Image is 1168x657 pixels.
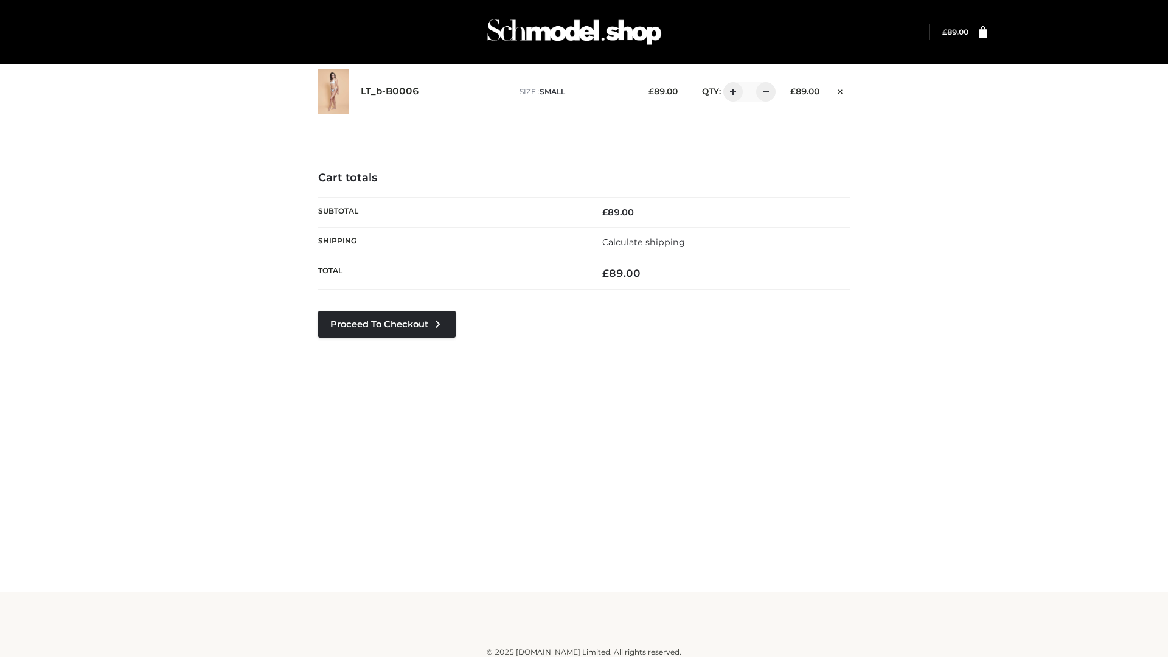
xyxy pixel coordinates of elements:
th: Shipping [318,227,584,257]
th: Subtotal [318,197,584,227]
img: Schmodel Admin 964 [483,8,666,56]
span: £ [602,207,608,218]
span: £ [602,267,609,279]
span: £ [942,27,947,36]
div: QTY: [690,82,771,102]
a: Remove this item [832,82,850,98]
span: £ [648,86,654,96]
h4: Cart totals [318,172,850,185]
a: Proceed to Checkout [318,311,456,338]
bdi: 89.00 [602,207,634,218]
bdi: 89.00 [790,86,819,96]
span: SMALL [540,87,565,96]
bdi: 89.00 [648,86,678,96]
a: LT_b-B0006 [361,86,419,97]
a: Calculate shipping [602,237,685,248]
span: £ [790,86,796,96]
bdi: 89.00 [602,267,641,279]
th: Total [318,257,584,290]
p: size : [520,86,630,97]
a: £89.00 [942,27,968,36]
bdi: 89.00 [942,27,968,36]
